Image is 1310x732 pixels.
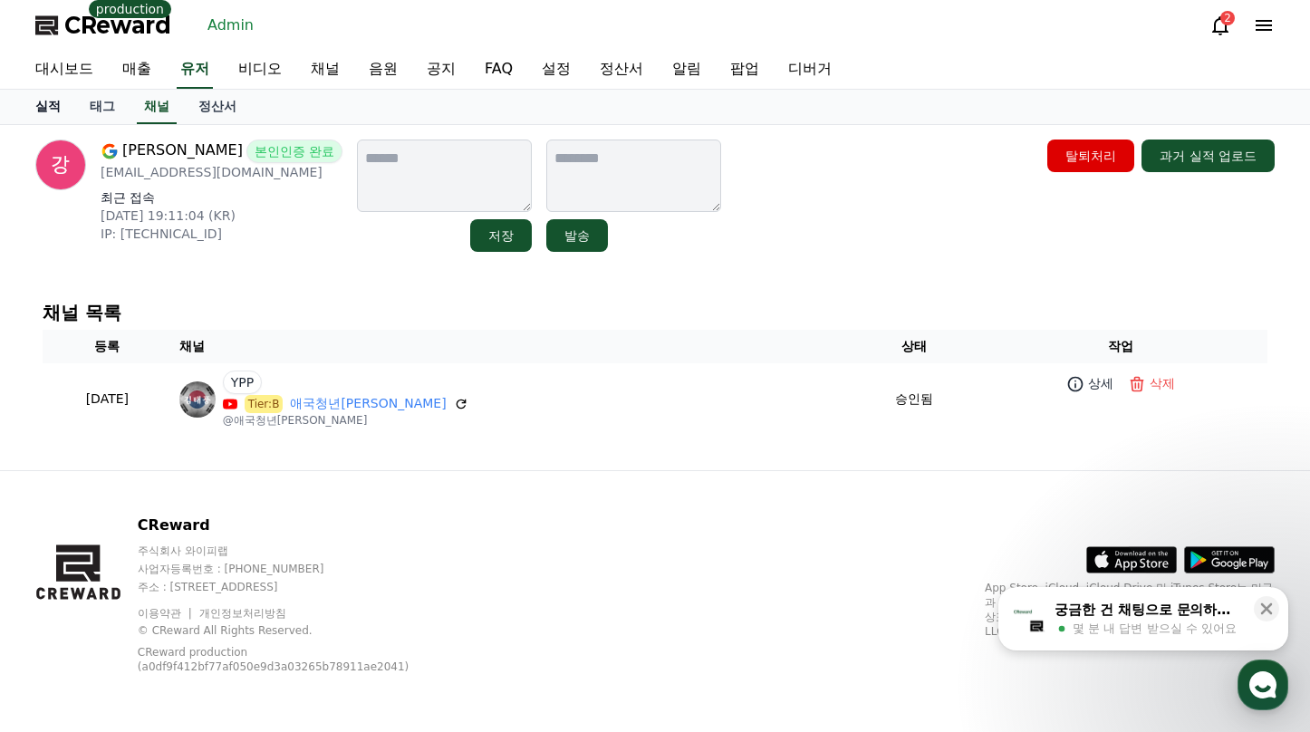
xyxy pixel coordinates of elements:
p: [DATE] 19:11:04 (KR) [101,207,342,225]
a: 홈 [5,574,120,620]
a: 대시보드 [21,51,108,89]
p: [EMAIL_ADDRESS][DOMAIN_NAME] [101,163,342,181]
a: Admin [200,11,261,40]
a: 채널 [296,51,354,89]
p: App Store, iCloud, iCloud Drive 및 iTunes Store는 미국과 그 밖의 나라 및 지역에서 등록된 Apple Inc.의 서비스 상표입니다. Goo... [985,581,1275,639]
a: 매출 [108,51,166,89]
a: 태그 [75,90,130,124]
p: CReward production (a0df9f412bf77af050e9d3a03265b78911ae2041) [138,645,428,674]
span: 본인인증 완료 [246,140,342,163]
span: 설정 [280,602,302,616]
button: 탈퇴처리 [1047,140,1134,172]
button: 삭제 [1124,371,1179,397]
a: 2 [1209,14,1231,36]
span: Tier:B [245,395,284,413]
p: 주소 : [STREET_ADDRESS] [138,580,456,594]
a: 설정 [234,574,348,620]
a: 이용약관 [138,607,195,620]
img: profile image [35,140,86,190]
a: 음원 [354,51,412,89]
a: 상세 [1063,371,1117,397]
h4: 채널 목록 [43,303,1267,323]
a: 정산서 [585,51,658,89]
a: 실적 [21,90,75,124]
th: 작업 [974,330,1267,363]
a: 비디오 [224,51,296,89]
p: @애국청년[PERSON_NAME] [223,413,468,428]
a: 알림 [658,51,716,89]
div: 2 [1220,11,1235,25]
p: 최근 접속 [101,188,342,207]
span: 홈 [57,602,68,616]
a: FAQ [470,51,527,89]
p: 상세 [1088,374,1113,393]
img: 애국청년김태풍 [179,381,216,418]
span: 대화 [166,602,188,617]
p: [DATE] [50,390,165,409]
span: [PERSON_NAME] [122,140,243,163]
button: 발송 [546,219,608,252]
p: IP: [TECHNICAL_ID] [101,225,342,243]
th: 상태 [855,330,974,363]
p: 주식회사 와이피랩 [138,544,456,558]
a: 유저 [177,51,213,89]
p: CReward [138,515,456,536]
span: YPP [223,371,262,394]
p: 사업자등록번호 : [PHONE_NUMBER] [138,562,456,576]
a: 채널 [137,90,177,124]
a: 공지 [412,51,470,89]
a: 애국청년[PERSON_NAME] [290,394,446,413]
a: 개인정보처리방침 [199,607,286,620]
a: 팝업 [716,51,774,89]
button: 과거 실적 업로드 [1141,140,1275,172]
a: 대화 [120,574,234,620]
th: 등록 [43,330,172,363]
a: 정산서 [184,90,251,124]
p: 삭제 [1150,374,1175,393]
th: 채널 [172,330,855,363]
a: 설정 [527,51,585,89]
span: CReward [64,11,171,40]
button: 저장 [470,219,532,252]
a: CReward [35,11,171,40]
a: 디버거 [774,51,846,89]
p: 승인됨 [895,390,933,409]
p: © CReward All Rights Reserved. [138,623,456,638]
